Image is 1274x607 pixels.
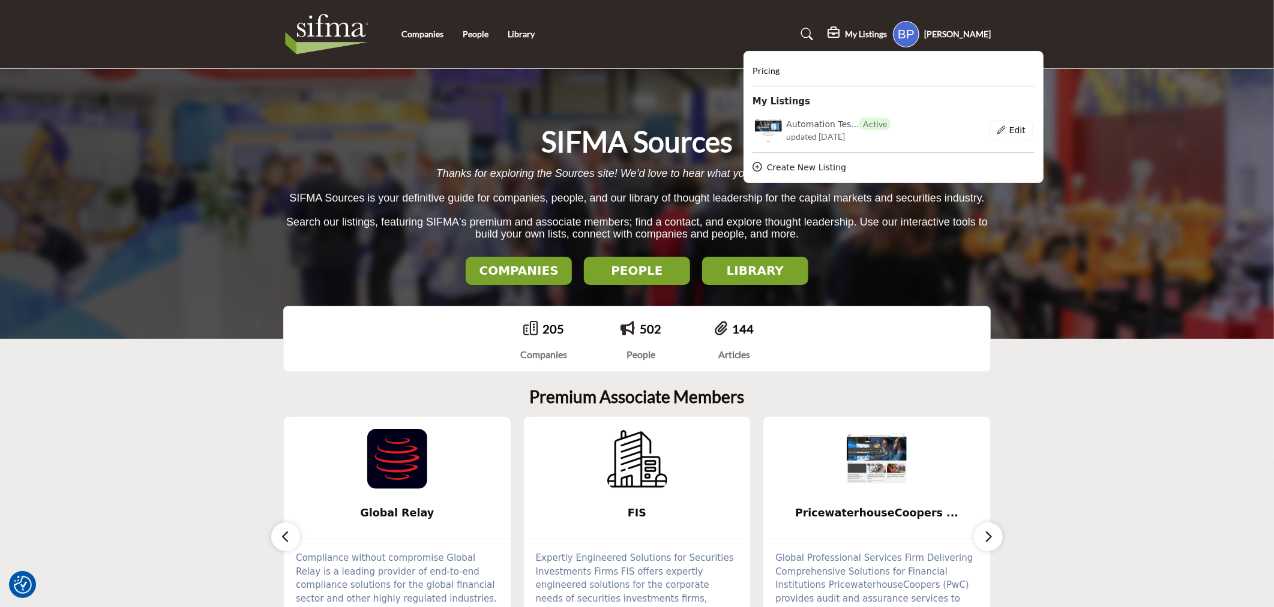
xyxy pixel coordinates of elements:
[436,167,838,179] span: Thanks for exploring the Sources site! We’d love to hear what you think. .
[520,347,567,362] div: Companies
[753,117,922,144] a: automation-test-listing logo Automation Tes...Active updated [DATE]
[284,497,511,529] a: Global Relay
[286,216,988,241] span: Search our listings, featuring SIFMA's premium and associate members; find a contact, and explore...
[753,161,1035,174] div: Create New Listing
[715,347,754,362] div: Articles
[744,51,1044,183] div: My Listings
[14,576,32,594] button: Consent Preferences
[542,321,564,336] a: 205
[893,21,919,47] button: Show hide supplier dropdown
[607,429,667,489] img: FIS
[787,130,846,143] span: updated [DATE]
[530,387,745,407] h2: Premium Associate Members
[283,10,376,58] img: Site Logo
[990,121,1032,141] button: Show Company Details With Edit Page
[469,263,568,278] h2: COMPANIES
[787,118,891,130] h6: Automation Test Listing
[859,118,891,130] span: Active
[781,505,972,521] span: PricewaterhouseCoopers ...
[828,27,887,41] div: My Listings
[542,505,733,521] span: FIS
[640,321,661,336] a: 502
[706,263,805,278] h2: LIBRARY
[14,576,32,594] img: Revisit consent button
[367,429,427,489] img: Global Relay
[524,497,751,529] a: FIS
[990,121,1032,141] div: Basic outlined example
[732,321,754,336] a: 144
[542,497,733,529] b: FIS
[781,497,972,529] b: PricewaterhouseCoopers LLP
[584,257,690,285] button: PEOPLE
[763,497,990,529] a: PricewaterhouseCoopers ...
[924,28,991,40] h5: [PERSON_NAME]
[302,505,493,521] span: Global Relay
[620,347,661,362] div: People
[463,29,488,39] a: People
[753,95,810,109] b: My Listings
[790,25,822,44] a: Search
[508,29,535,39] a: Library
[753,64,780,78] a: Pricing
[753,65,780,76] span: Pricing
[755,117,782,144] img: automation-test-listing logo
[466,257,572,285] button: COMPANIES
[587,263,687,278] h2: PEOPLE
[541,123,733,160] h1: SIFMA Sources
[847,429,907,489] img: PricewaterhouseCoopers LLP
[401,29,443,39] a: Companies
[845,29,887,40] h5: My Listings
[302,497,493,529] b: Global Relay
[289,192,984,204] span: SIFMA Sources is your definitive guide for companies, people, and our library of thought leadersh...
[702,257,808,285] button: LIBRARY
